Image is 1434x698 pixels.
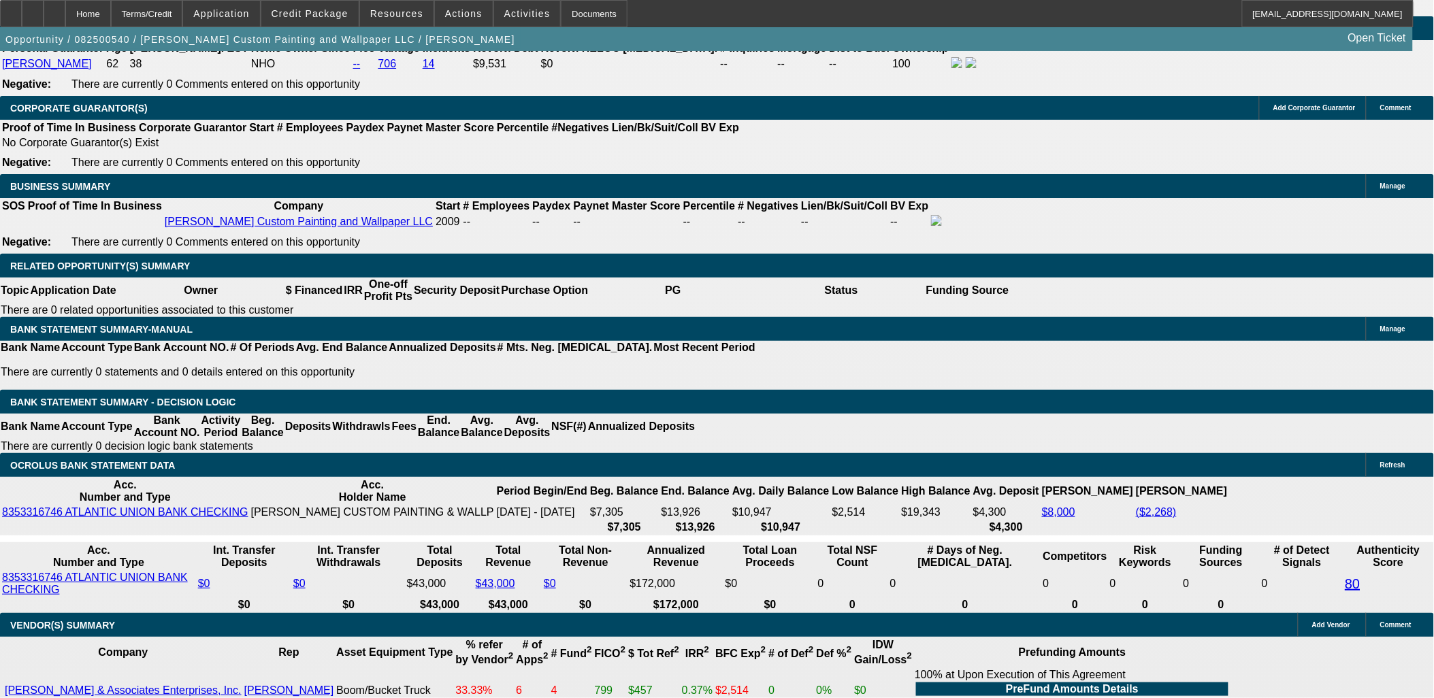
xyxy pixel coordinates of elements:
a: $0 [198,578,210,589]
th: 0 [1109,598,1182,612]
th: IRR [343,278,363,303]
td: NHO [250,56,351,71]
span: VENDOR(S) SUMMARY [10,620,115,631]
b: # Employees [463,200,530,212]
b: IRR [685,648,709,659]
td: -- [719,56,775,71]
img: linkedin-icon.png [966,57,977,68]
p: There are currently 0 statements and 0 details entered on this opportunity [1,366,755,378]
b: BFC Exp [715,648,766,659]
button: Application [183,1,259,27]
th: Deposits [284,414,332,439]
sup: 2 [587,645,591,655]
a: 8353316746 ATLANTIC UNION BANK CHECKING [2,506,248,518]
th: $7,305 [589,520,659,534]
button: Resources [360,1,434,27]
th: Avg. Deposits [504,414,551,439]
th: One-off Profit Pts [363,278,413,303]
th: Purchase Option [500,278,589,303]
span: Actions [445,8,483,19]
a: [PERSON_NAME] Custom Painting and Wallpaper LLC [165,216,433,227]
td: 62 [105,56,127,71]
td: 2009 [435,214,461,229]
th: Annualized Deposits [587,414,696,439]
span: Opportunity / 082500540 / [PERSON_NAME] Custom Painting and Wallpaper LLC / [PERSON_NAME] [5,34,515,45]
button: Credit Package [261,1,359,27]
a: -- [353,58,361,69]
th: # Mts. Neg. [MEDICAL_DATA]. [497,341,653,354]
span: Activities [504,8,551,19]
span: BUSINESS SUMMARY [10,181,110,192]
button: Actions [435,1,493,27]
div: -- [683,216,735,228]
a: $0 [544,578,556,589]
th: # Of Periods [230,341,295,354]
img: facebook-icon.png [931,215,942,226]
td: No Corporate Guarantor(s) Exist [1,136,745,150]
b: Def % [817,648,852,659]
th: Account Type [61,414,133,439]
td: $10,947 [732,505,830,519]
th: $0 [293,598,405,612]
b: Negative: [2,156,51,168]
th: Competitors [1043,544,1108,569]
a: Open Ticket [1343,27,1412,50]
th: Int. Transfer Deposits [197,544,291,569]
b: Prefunding Amounts [1019,646,1126,658]
span: Refresh [1380,461,1405,469]
th: Funding Source [926,278,1010,303]
span: -- [463,216,471,227]
span: Comment [1380,104,1412,112]
span: There are currently 0 Comments entered on this opportunity [71,236,360,248]
b: Paynet Master Score [573,200,680,212]
td: 0 [817,571,888,597]
span: Comment [1380,621,1412,629]
th: $10,947 [732,520,830,534]
span: OCROLUS BANK STATEMENT DATA [10,460,175,471]
th: Int. Transfer Withdrawals [293,544,405,569]
th: Acc. Number and Type [1,544,196,569]
span: Bank Statement Summary - Decision Logic [10,397,236,408]
span: CORPORATE GUARANTOR(S) [10,103,148,114]
th: $43,000 [475,598,542,612]
span: Manage [1380,325,1405,333]
th: $13,926 [661,520,730,534]
td: -- [777,56,828,71]
a: $0 [293,578,306,589]
th: $43,000 [406,598,474,612]
th: Bank Account NO. [133,414,201,439]
td: -- [829,56,891,71]
b: # of Apps [516,639,548,665]
sup: 2 [621,645,625,655]
td: 100 [892,56,949,71]
b: Percentile [497,122,549,133]
th: Authenticity Score [1344,544,1433,569]
b: # of Def [768,648,813,659]
th: $0 [725,598,816,612]
th: Risk Keywords [1109,544,1182,569]
th: NSF(#) [551,414,587,439]
th: 0 [817,598,888,612]
sup: 2 [508,651,513,661]
td: 0 [1261,571,1343,597]
th: Avg. Daily Balance [732,478,830,504]
b: Paydex [346,122,385,133]
th: Acc. Holder Name [250,478,495,504]
div: -- [738,216,798,228]
sup: 2 [907,651,912,661]
th: Proof of Time In Business [1,121,137,135]
th: # of Detect Signals [1261,544,1343,569]
span: There are currently 0 Comments entered on this opportunity [71,156,360,168]
th: Annualized Deposits [388,341,496,354]
th: Most Recent Period [653,341,756,354]
td: $13,926 [661,505,730,519]
a: $43,000 [476,578,515,589]
td: -- [800,214,888,229]
th: 0 [1043,598,1108,612]
th: Proof of Time In Business [27,199,163,213]
td: $4,300 [973,505,1040,519]
td: 0 [1109,571,1182,597]
b: # Fund [551,648,592,659]
th: Acc. Number and Type [1,478,249,504]
th: 0 [890,598,1041,612]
